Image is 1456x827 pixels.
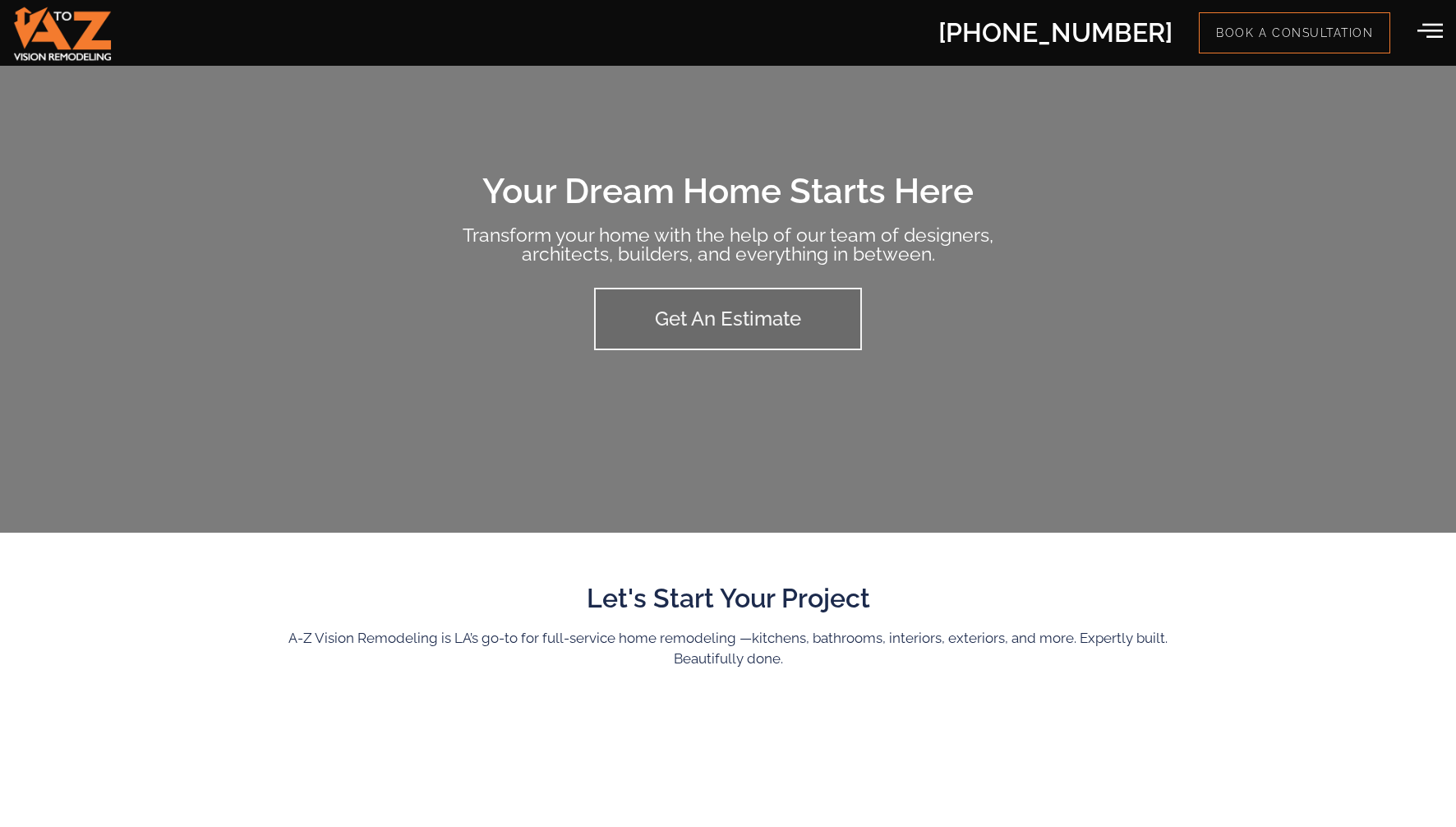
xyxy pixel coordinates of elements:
[260,628,1196,669] h2: A-Z Vision Remodeling is LA’s go-to for full-service home remodeling —kitchens, bathrooms, interi...
[594,288,862,350] a: Get An Estimate
[1199,12,1390,53] a: Book a Consultation
[442,174,1014,209] h1: Your Dream Home Starts Here
[655,309,801,329] span: Get An Estimate
[1216,25,1373,40] span: Book a Consultation
[938,20,1173,46] h2: [PHONE_NUMBER]
[260,585,1196,612] h2: Let's Start Your Project
[442,225,1014,263] h2: Transform your home with the help of our team of designers, architects, builders, and everything ...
